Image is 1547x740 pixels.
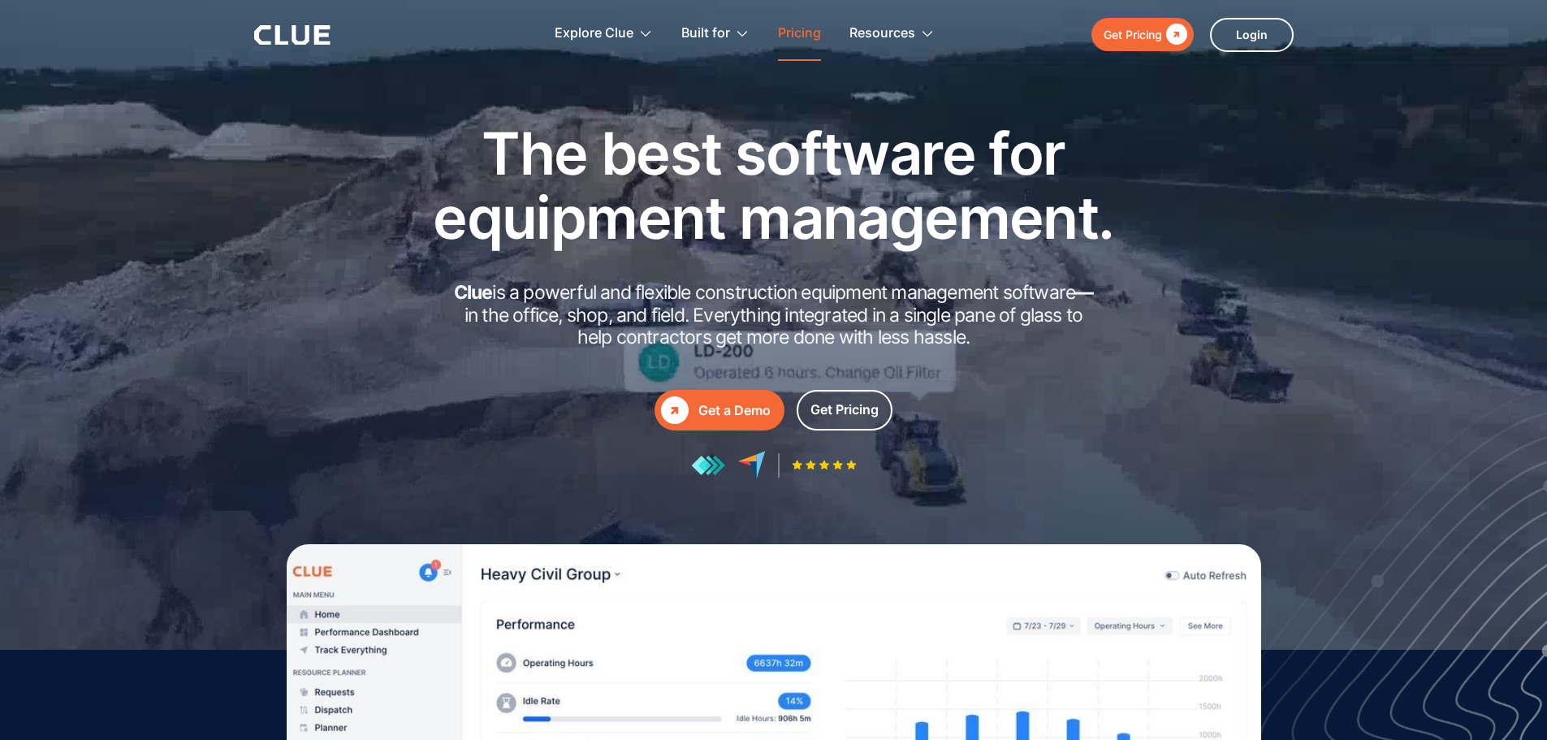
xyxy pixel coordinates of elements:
[1162,24,1187,45] div: 
[1104,24,1162,45] div: Get Pricing
[681,8,750,59] div: Built for
[797,390,892,431] a: Get Pricing
[778,8,821,59] a: Pricing
[737,451,766,479] img: reviews at capterra
[849,8,935,59] div: Resources
[449,282,1099,349] h2: is a powerful and flexible construction equipment management software in the office, shop, and fi...
[454,281,493,304] strong: Clue
[408,121,1139,249] h1: The best software for equipment management.
[661,396,689,424] div: 
[849,8,915,59] div: Resources
[810,400,879,420] div: Get Pricing
[792,460,857,470] img: Five-star rating icon
[681,8,730,59] div: Built for
[1091,18,1194,51] a: Get Pricing
[655,390,784,431] a: Get a Demo
[1075,281,1093,304] strong: —
[555,8,653,59] div: Explore Clue
[555,8,633,59] div: Explore Clue
[698,400,771,421] div: Get a Demo
[1210,18,1294,52] a: Login
[691,455,725,476] img: reviews at getapp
